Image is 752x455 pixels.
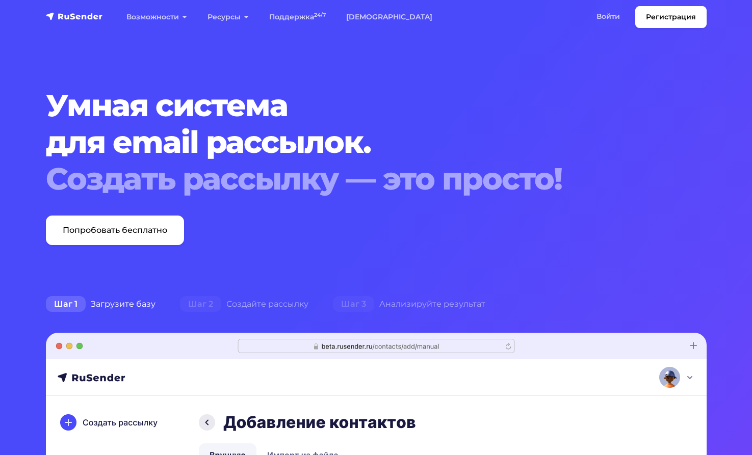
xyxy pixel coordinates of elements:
[180,296,221,312] span: Шаг 2
[46,11,103,21] img: RuSender
[321,294,498,314] div: Анализируйте результат
[34,294,168,314] div: Загрузите базу
[46,296,86,312] span: Шаг 1
[46,87,651,197] h1: Умная система для email рассылок.
[197,7,259,28] a: Ресурсы
[333,296,374,312] span: Шаг 3
[336,7,443,28] a: [DEMOGRAPHIC_DATA]
[635,6,707,28] a: Регистрация
[46,160,651,197] div: Создать рассылку — это просто!
[46,216,184,245] a: Попробовать бесплатно
[259,7,336,28] a: Поддержка24/7
[116,7,197,28] a: Возможности
[586,6,630,27] a: Войти
[314,12,326,18] sup: 24/7
[168,294,321,314] div: Создайте рассылку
